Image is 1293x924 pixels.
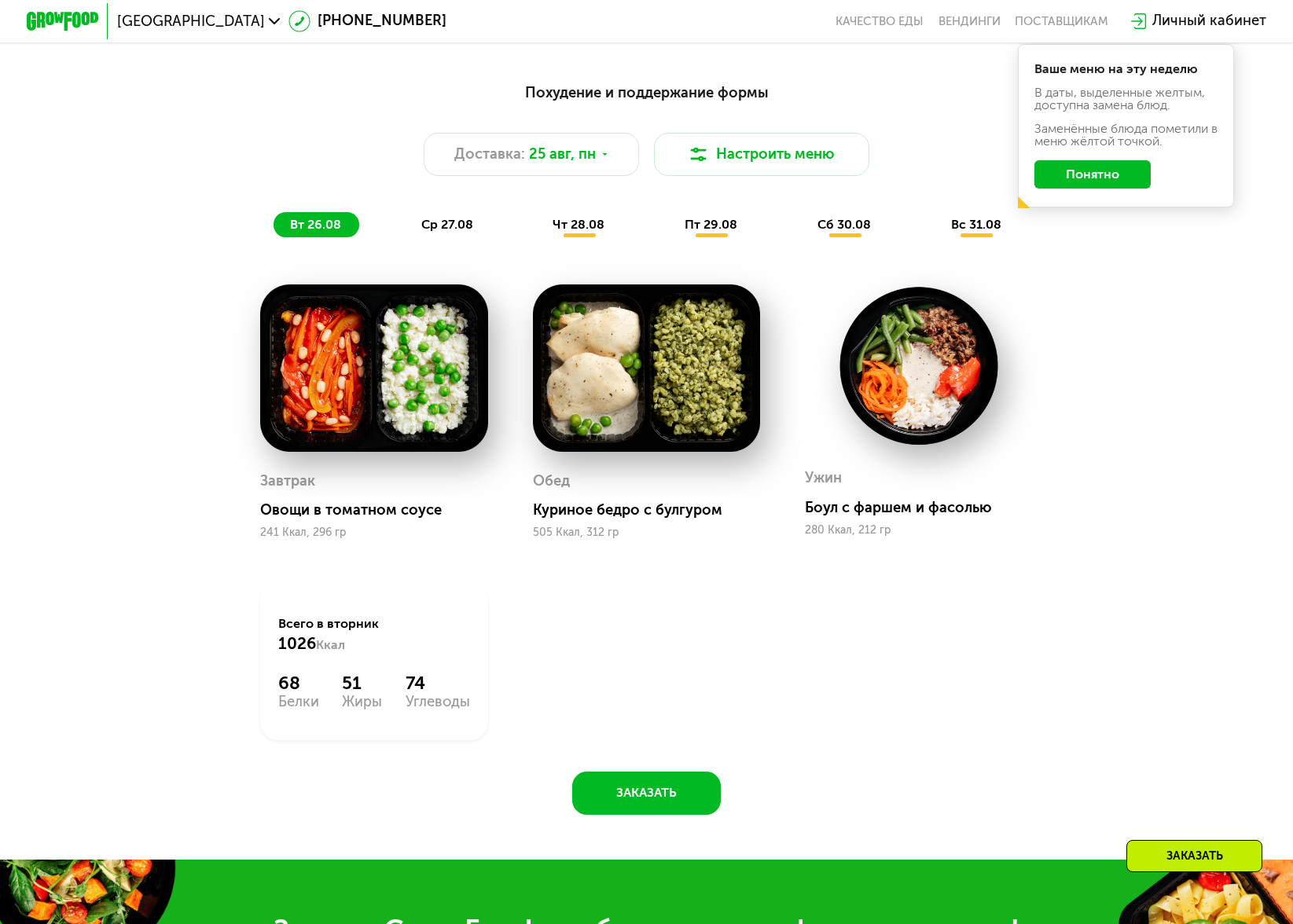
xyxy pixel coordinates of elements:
div: 505 Ккал, 312 гр [533,526,760,539]
div: Углеводы [406,695,470,709]
span: Ккал [316,637,345,652]
div: 68 [278,673,319,694]
span: пт 29.08 [685,217,737,232]
div: Заказать [1126,840,1262,872]
div: Всего в вторник [278,615,470,654]
button: Понятно [1034,160,1151,189]
a: Вендинги [939,14,1001,28]
div: Личный кабинет [1152,10,1266,31]
div: Завтрак [260,467,315,494]
span: сб 30.08 [817,217,871,232]
div: Похудение и поддержание формы [115,82,1178,104]
div: Боул с фаршем и фасолью [805,499,1047,517]
div: 241 Ккал, 296 гр [260,526,487,539]
a: Качество еды [836,14,924,28]
div: 51 [342,673,382,694]
button: Настроить меню [654,133,869,176]
div: В даты, выделенные желтым, доступна замена блюд. [1034,86,1218,112]
div: 280 Ккал, 212 гр [805,524,1032,537]
span: вт 26.08 [290,217,341,232]
button: Заказать [572,772,721,815]
a: [PHONE_NUMBER] [288,10,446,31]
div: Куриное бедро с булгуром [533,501,775,519]
div: 74 [406,673,470,694]
div: Обед [533,467,570,494]
span: вс 31.08 [951,217,1001,232]
span: ср 27.08 [421,217,473,232]
div: поставщикам [1015,14,1108,28]
span: 25 авг, пн [529,144,596,165]
div: Заменённые блюда пометили в меню жёлтой точкой. [1034,123,1218,148]
span: чт 28.08 [553,217,604,232]
div: Овощи в томатном соусе [260,501,502,519]
span: [GEOGRAPHIC_DATA] [117,14,265,28]
span: 1026 [278,634,316,653]
div: Ваше меню на эту неделю [1034,63,1218,75]
div: Ужин [805,464,842,491]
div: Жиры [342,695,382,709]
span: Доставка: [454,144,525,165]
div: Белки [278,695,319,709]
